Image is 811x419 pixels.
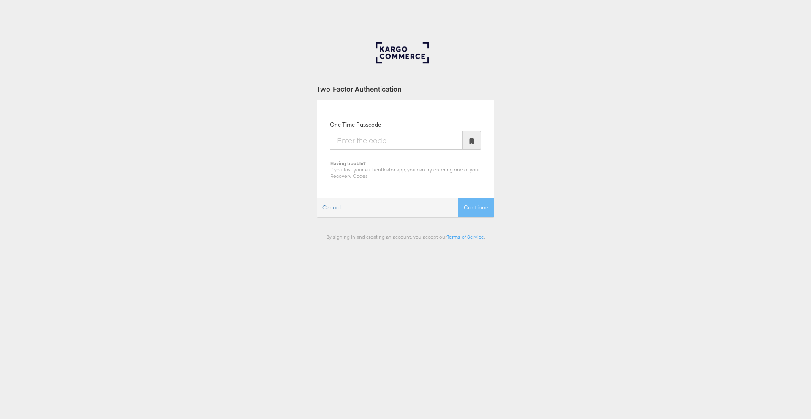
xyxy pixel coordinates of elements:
[317,199,346,217] a: Cancel
[330,131,463,150] input: Enter the code
[447,234,484,240] a: Terms of Service
[317,234,494,240] div: By signing in and creating an account, you accept our .
[330,160,366,166] b: Having trouble?
[330,166,480,179] span: If you lost your authenticator app, you can try entering one of your Recovery Codes
[330,121,381,129] label: One Time Passcode
[317,84,494,94] div: Two-Factor Authentication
